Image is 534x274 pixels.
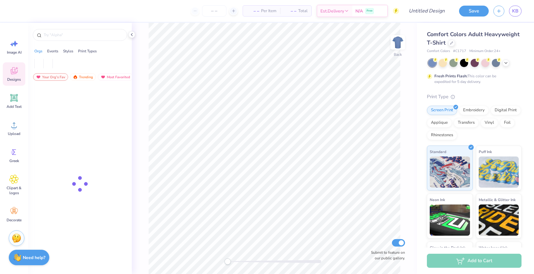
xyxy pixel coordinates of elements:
[33,73,68,81] div: Your Org's Fav
[481,118,498,127] div: Vinyl
[70,73,96,81] div: Trending
[453,49,466,54] span: # C1717
[454,118,479,127] div: Transfers
[479,204,519,236] img: Metallic & Glitter Ink
[7,218,22,223] span: Decorate
[261,8,276,14] span: Per Item
[73,75,78,79] img: trending.gif
[427,93,522,100] div: Print Type
[512,7,518,15] span: KB
[434,74,467,79] strong: Fresh Prints Flash:
[430,204,470,236] img: Neon Ink
[479,244,507,251] span: Water based Ink
[7,50,22,55] span: Image AI
[7,77,21,82] span: Designs
[43,32,123,38] input: Try "Alpha"
[9,158,19,163] span: Greek
[368,250,405,261] label: Submit to feature on our public gallery.
[247,8,259,14] span: – –
[98,73,133,81] div: Most Favorited
[8,131,20,136] span: Upload
[36,75,41,79] img: most_fav.gif
[430,148,446,155] span: Standard
[392,36,404,49] img: Back
[202,5,226,17] input: – –
[4,185,24,195] span: Clipart & logos
[434,73,511,84] div: This color can be expedited for 5 day delivery.
[459,106,489,115] div: Embroidery
[459,6,489,17] button: Save
[430,156,470,188] img: Standard
[63,48,73,54] div: Styles
[427,49,450,54] span: Comfort Colors
[427,106,457,115] div: Screen Print
[427,31,520,46] span: Comfort Colors Adult Heavyweight T-Shirt
[509,6,522,17] a: KB
[394,52,402,57] div: Back
[427,118,452,127] div: Applique
[225,258,231,265] div: Accessibility label
[479,196,516,203] span: Metallic & Glitter Ink
[469,49,501,54] span: Minimum Order: 24 +
[427,131,457,140] div: Rhinestones
[78,48,97,54] div: Print Types
[491,106,521,115] div: Digital Print
[7,104,22,109] span: Add Text
[101,75,106,79] img: most_fav.gif
[355,8,363,14] span: N/A
[320,8,344,14] span: Est. Delivery
[404,5,450,17] input: Untitled Design
[298,8,308,14] span: Total
[430,196,445,203] span: Neon Ink
[34,48,42,54] div: Orgs
[479,148,492,155] span: Puff Ink
[479,156,519,188] img: Puff Ink
[367,9,373,13] span: Free
[430,244,465,251] span: Glow in the Dark Ink
[500,118,515,127] div: Foil
[23,255,45,261] strong: Need help?
[284,8,296,14] span: – –
[47,48,58,54] div: Events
